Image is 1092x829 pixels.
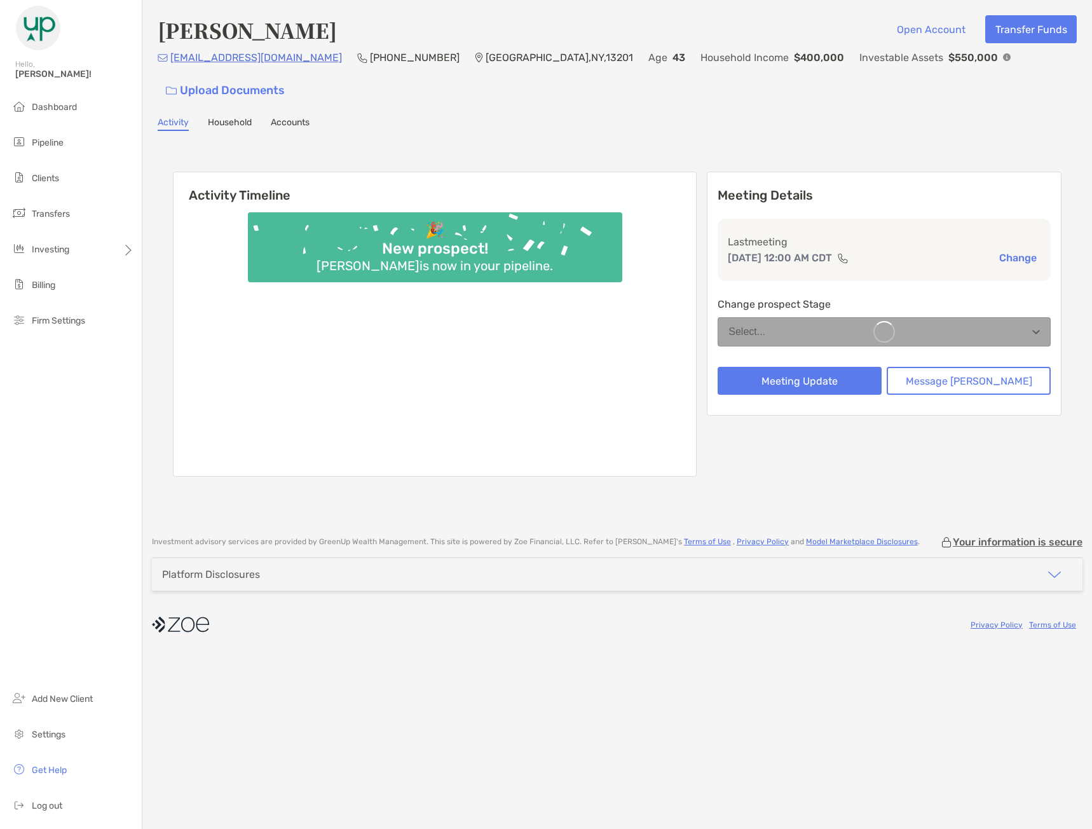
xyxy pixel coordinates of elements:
[162,568,260,580] div: Platform Disclosures
[32,765,67,776] span: Get Help
[11,312,27,327] img: firm-settings icon
[420,221,449,240] div: 🎉
[1003,53,1011,61] img: Info Icon
[32,209,70,219] span: Transfers
[1047,567,1062,582] img: icon arrow
[377,240,493,258] div: New prospect!
[475,53,483,63] img: Location Icon
[887,367,1051,395] button: Message [PERSON_NAME]
[15,5,61,51] img: Zoe Logo
[718,188,1051,203] p: Meeting Details
[728,234,1041,250] p: Last meeting
[158,77,293,104] a: Upload Documents
[158,15,337,45] h4: [PERSON_NAME]
[718,296,1051,312] p: Change prospect Stage
[648,50,667,65] p: Age
[152,610,209,639] img: company logo
[32,280,55,291] span: Billing
[32,694,93,704] span: Add New Client
[271,117,310,131] a: Accounts
[32,102,77,113] span: Dashboard
[208,117,252,131] a: Household
[684,537,731,546] a: Terms of Use
[672,50,685,65] p: 43
[32,244,69,255] span: Investing
[995,251,1041,264] button: Change
[370,50,460,65] p: [PHONE_NUMBER]
[486,50,633,65] p: [GEOGRAPHIC_DATA] , NY , 13201
[887,15,975,43] button: Open Account
[728,250,832,266] p: [DATE] 12:00 AM CDT
[953,536,1082,548] p: Your information is secure
[11,690,27,706] img: add_new_client icon
[15,69,134,79] span: [PERSON_NAME]!
[32,729,65,740] span: Settings
[971,620,1023,629] a: Privacy Policy
[32,137,64,148] span: Pipeline
[357,53,367,63] img: Phone Icon
[11,170,27,185] img: clients icon
[158,54,168,62] img: Email Icon
[700,50,789,65] p: Household Income
[11,241,27,256] img: investing icon
[152,537,920,547] p: Investment advisory services are provided by GreenUp Wealth Management . This site is powered by ...
[174,172,696,203] h6: Activity Timeline
[985,15,1077,43] button: Transfer Funds
[806,537,918,546] a: Model Marketplace Disclosures
[11,99,27,114] img: dashboard icon
[859,50,943,65] p: Investable Assets
[837,253,849,263] img: communication type
[311,258,558,273] div: [PERSON_NAME] is now in your pipeline.
[1029,620,1076,629] a: Terms of Use
[32,800,62,811] span: Log out
[11,134,27,149] img: pipeline icon
[32,315,85,326] span: Firm Settings
[11,762,27,777] img: get-help icon
[11,726,27,741] img: settings icon
[11,205,27,221] img: transfers icon
[718,367,882,395] button: Meeting Update
[158,117,189,131] a: Activity
[11,797,27,812] img: logout icon
[32,173,59,184] span: Clients
[11,277,27,292] img: billing icon
[948,50,998,65] p: $550,000
[166,86,177,95] img: button icon
[794,50,844,65] p: $400,000
[170,50,342,65] p: [EMAIL_ADDRESS][DOMAIN_NAME]
[737,537,789,546] a: Privacy Policy
[248,212,622,271] img: Confetti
